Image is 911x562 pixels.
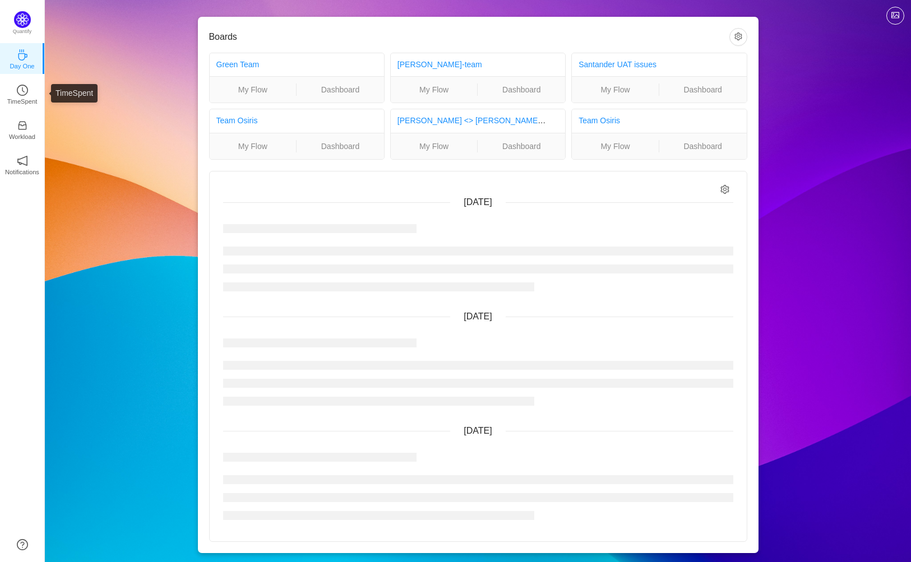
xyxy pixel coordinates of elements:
i: icon: setting [720,185,730,194]
span: [DATE] [464,312,492,321]
p: Quantify [13,28,32,36]
i: icon: coffee [17,49,28,61]
a: Dashboard [297,83,384,96]
button: icon: picture [886,7,904,25]
a: My Flow [391,140,478,152]
a: My Flow [210,140,297,152]
a: icon: coffeeDay One [17,53,28,64]
a: Dashboard [297,140,384,152]
h3: Boards [209,31,729,43]
a: My Flow [210,83,297,96]
p: Day One [10,61,34,71]
a: icon: inboxWorkload [17,123,28,134]
img: Quantify [14,11,31,28]
i: icon: notification [17,155,28,166]
a: Team Osiris [579,116,620,125]
i: icon: inbox [17,120,28,131]
a: [PERSON_NAME]-team [397,60,482,69]
a: Team Osiris [216,116,258,125]
p: TimeSpent [7,96,38,106]
a: icon: notificationNotifications [17,159,28,170]
a: Green Team [216,60,260,69]
a: Dashboard [478,83,565,96]
a: Dashboard [659,140,747,152]
p: Notifications [5,167,39,177]
span: [DATE] [464,426,492,435]
a: My Flow [572,83,659,96]
i: icon: clock-circle [17,85,28,96]
a: My Flow [391,83,478,96]
a: Dashboard [659,83,747,96]
a: My Flow [572,140,659,152]
a: Santander UAT issues [579,60,656,69]
a: icon: question-circle [17,539,28,550]
p: Workload [9,132,35,142]
button: icon: setting [729,28,747,46]
span: [DATE] [464,197,492,207]
a: [PERSON_NAME] <> [PERSON_NAME]: FR BU Troubleshooting [397,116,626,125]
a: icon: clock-circleTimeSpent [17,88,28,99]
a: Dashboard [478,140,565,152]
